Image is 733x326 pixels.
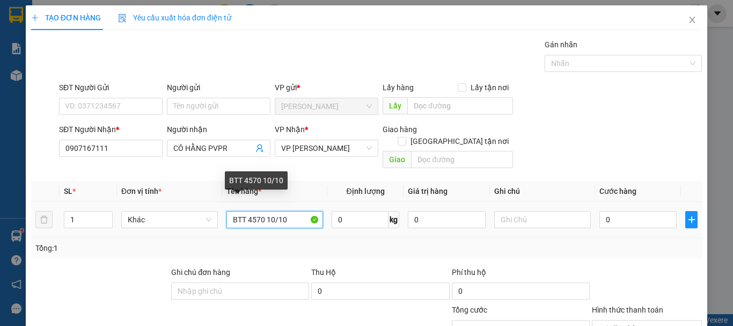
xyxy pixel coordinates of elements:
span: Lấy tận nơi [466,82,513,93]
span: plus [31,14,39,21]
label: Gán nhãn [545,40,577,49]
span: Lấy hàng [383,83,414,92]
span: Hồ Chí Minh [281,98,372,114]
input: Ghi chú đơn hàng [171,282,309,300]
div: Tổng: 1 [35,242,284,254]
button: Close [677,5,707,35]
img: icon [118,14,127,23]
span: SL [64,187,72,195]
span: Tổng cước [452,306,487,314]
input: 0 [408,211,485,228]
span: TẠO ĐƠN HÀNG [31,13,101,22]
input: Ghi Chú [494,211,591,228]
input: VD: Bàn, Ghế [226,211,323,228]
div: BTT 4570 10/10 [225,171,288,190]
span: kg [389,211,399,228]
span: plus [686,215,697,224]
th: Ghi chú [490,181,595,202]
span: Giao hàng [383,125,417,134]
span: VP Nhận [275,125,305,134]
button: plus [685,211,698,228]
span: close [688,16,697,24]
label: Hình thức thanh toán [592,306,663,314]
span: Giá trị hàng [408,187,448,195]
span: VP Phan Rang [281,140,372,156]
div: Người nhận [167,124,270,135]
div: Phí thu hộ [452,266,590,282]
div: VP gửi [275,82,378,93]
span: Lấy [383,97,407,114]
span: Thu Hộ [311,268,336,277]
span: Yêu cầu xuất hóa đơn điện tử [118,13,231,22]
span: Đơn vị tính [121,187,162,195]
span: Cước hàng [599,187,636,195]
button: delete [35,211,53,228]
span: [GEOGRAPHIC_DATA] tận nơi [406,135,513,147]
span: Giao [383,151,411,168]
span: Khác [128,212,211,228]
span: Định lượng [346,187,384,195]
label: Ghi chú đơn hàng [171,268,230,277]
div: SĐT Người Nhận [59,124,163,135]
input: Dọc đường [411,151,513,168]
div: SĐT Người Gửi [59,82,163,93]
span: user-add [255,144,264,153]
div: Người gửi [167,82,270,93]
input: Dọc đường [407,97,513,114]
